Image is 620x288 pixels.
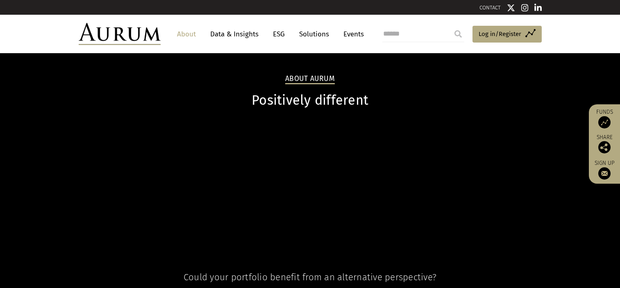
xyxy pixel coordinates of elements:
img: Instagram icon [521,4,529,12]
a: Events [339,27,364,42]
h1: Positively different [79,92,542,108]
img: Sign up to our newsletter [598,167,611,180]
img: Twitter icon [507,4,515,12]
span: Log in/Register [479,29,521,39]
a: Sign up [593,160,616,180]
a: ESG [269,27,289,42]
div: Share [593,135,616,153]
a: Log in/Register [472,26,542,43]
img: Share this post [598,141,611,153]
a: Data & Insights [206,27,263,42]
img: Linkedin icon [534,4,542,12]
a: CONTACT [479,4,501,11]
a: Solutions [295,27,333,42]
a: Funds [593,108,616,128]
input: Submit [450,26,466,42]
h2: About Aurum [285,74,335,84]
a: About [173,27,200,42]
h4: Could your portfolio benefit from an alternative perspective? [79,272,542,283]
img: Aurum [79,23,161,45]
img: Access Funds [598,116,611,128]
